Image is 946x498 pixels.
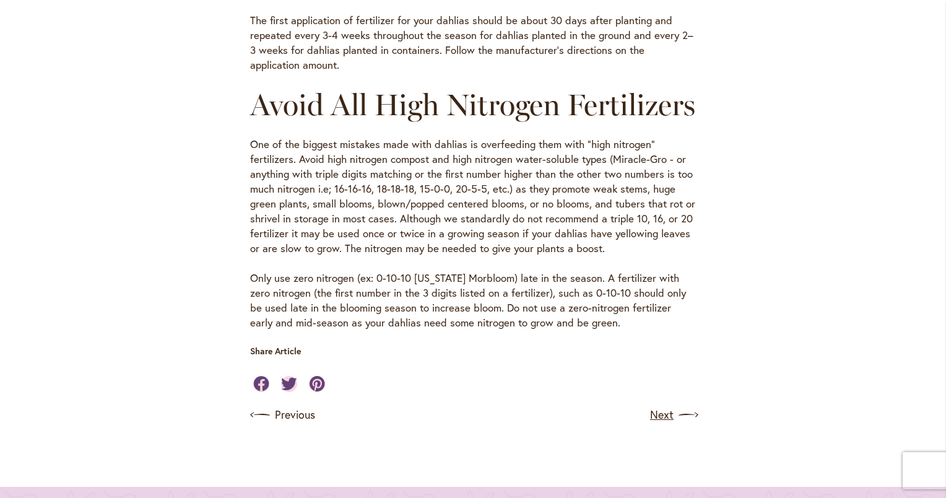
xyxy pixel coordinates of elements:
a: Next [650,405,696,425]
a: Share on Pinterest [309,376,325,392]
h2: Avoid All High Nitrogen Fertilizers [250,87,696,122]
p: Only use zero nitrogen (ex: 0-10-10 [US_STATE] Morbloom) late in the season. A fertilizer with ze... [250,271,696,330]
a: Share on Twitter [281,376,297,392]
img: arrow icon [679,405,698,425]
a: Previous [250,405,315,425]
p: One of the biggest mistakes made with dahlias is overfeeding them with “high nitrogen” fertilizer... [250,137,696,256]
img: arrow icon [250,405,270,425]
p: The first application of fertilizer for your dahlias should be about 30 days after planting and r... [250,13,696,72]
a: Share on Facebook [253,376,269,392]
p: Share Article [250,345,319,357]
